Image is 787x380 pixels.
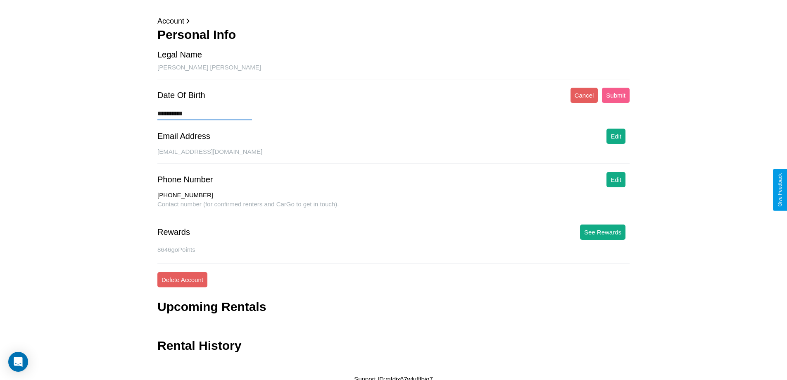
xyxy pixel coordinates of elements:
[157,227,190,237] div: Rewards
[571,88,598,103] button: Cancel
[606,129,625,144] button: Edit
[8,352,28,372] div: Open Intercom Messenger
[157,244,630,255] p: 8646 goPoints
[157,14,630,28] p: Account
[157,300,266,314] h3: Upcoming Rentals
[580,225,625,240] button: See Rewards
[157,91,205,100] div: Date Of Birth
[157,201,630,216] div: Contact number (for confirmed renters and CarGo to get in touch).
[602,88,630,103] button: Submit
[777,173,783,207] div: Give Feedback
[157,50,202,60] div: Legal Name
[157,64,630,79] div: [PERSON_NAME] [PERSON_NAME]
[157,272,207,287] button: Delete Account
[157,148,630,164] div: [EMAIL_ADDRESS][DOMAIN_NAME]
[157,28,630,42] h3: Personal Info
[157,339,241,353] h3: Rental History
[157,175,213,184] div: Phone Number
[157,191,630,201] div: [PHONE_NUMBER]
[157,131,210,141] div: Email Address
[606,172,625,187] button: Edit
